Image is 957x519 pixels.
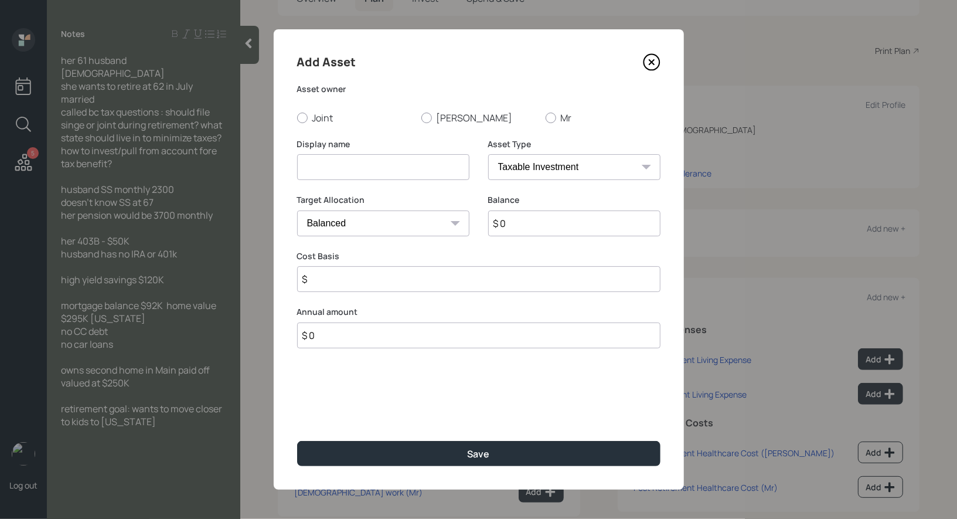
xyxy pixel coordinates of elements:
label: Joint [297,111,412,124]
label: Balance [488,194,660,206]
label: Asset owner [297,83,660,95]
label: [PERSON_NAME] [421,111,536,124]
label: Cost Basis [297,250,660,262]
h4: Add Asset [297,53,356,72]
label: Target Allocation [297,194,469,206]
label: Mr [546,111,660,124]
label: Display name [297,138,469,150]
label: Asset Type [488,138,660,150]
button: Save [297,441,660,466]
label: Annual amount [297,306,660,318]
div: Save [468,447,490,460]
